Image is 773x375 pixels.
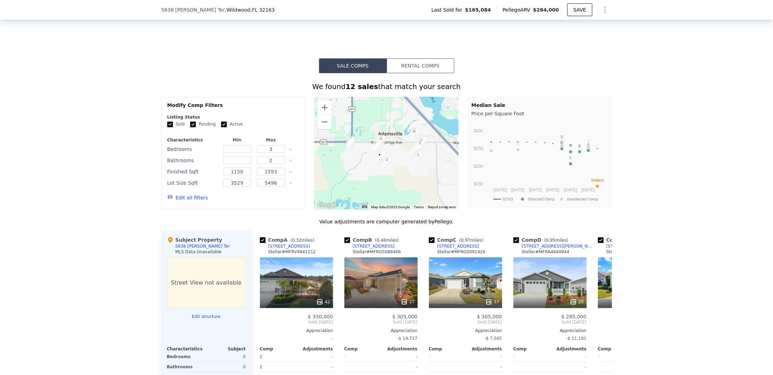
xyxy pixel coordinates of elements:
[428,205,456,209] a: Report a map error
[260,328,333,333] div: Appreciation
[567,197,598,202] text: Unselected Comp
[378,152,385,164] div: 5867 Marsh Ct
[561,141,563,145] text: F
[503,6,533,13] span: Pellego ARV
[372,205,410,209] span: Map data ©2025 Google
[221,121,243,127] label: Active
[167,155,219,165] div: Bathrooms
[344,352,380,362] div: 0
[260,236,317,243] div: Comp A
[167,167,219,177] div: Finished Sqft
[161,218,612,225] div: Value adjustments are computer generated by Pellego .
[569,155,572,160] text: E
[551,352,587,362] div: -
[167,121,185,127] label: Sold
[490,142,492,147] text: L
[461,238,470,243] span: 0.97
[588,140,589,144] text: I
[376,135,384,147] div: 5578 Bougainvillea Ave
[292,238,302,243] span: 0.32
[503,197,513,202] text: 32163
[260,319,333,325] span: Sold [DATE]
[429,236,486,243] div: Comp C
[560,135,563,140] text: G
[560,138,563,142] text: H
[268,243,310,249] div: [STREET_ADDRESS]
[167,114,300,120] div: Listing Status
[260,243,310,249] a: [STREET_ADDRESS]
[456,238,486,243] span: ( miles)
[410,145,417,157] div: 2464 Nellie Rd
[175,249,222,255] div: MLS Data Unavailable
[167,258,246,308] div: Street View not available
[167,178,219,188] div: Lot Size Sqft
[167,102,300,114] div: Modify Comp Filters
[297,346,333,352] div: Adjustments
[529,187,542,192] text: [DATE]
[474,182,483,187] text: $150
[316,201,339,210] a: Open this area in Google Maps (opens a new window)
[167,362,205,372] div: Bathrooms
[161,82,612,91] div: We found that match your search
[344,243,395,249] a: [STREET_ADDRESS]
[167,352,205,362] div: Bedrooms
[167,122,173,127] input: Sold
[167,137,219,143] div: Characteristics
[513,319,587,325] span: Sold [DATE]
[429,243,479,249] a: [STREET_ADDRESS]
[222,137,253,143] div: Min
[598,3,612,17] button: Show Options
[561,314,586,319] span: $ 285,000
[382,362,418,372] div: -
[376,238,386,243] span: 0.46
[347,138,354,150] div: 3575 Cochran St
[598,352,633,362] div: 0
[260,354,263,359] span: 2
[606,243,680,249] div: [STREET_ADDRESS][PERSON_NAME]
[474,128,483,133] text: $300
[542,238,571,243] span: ( miles)
[598,346,635,352] div: Comp
[344,346,381,352] div: Comp
[550,346,587,352] div: Adjustments
[316,201,339,210] img: Google
[522,249,570,255] div: Stellar # MFRA4640944
[190,121,216,127] label: Pending
[472,119,607,206] svg: A chart.
[401,298,414,305] div: 27
[353,249,401,255] div: Stellar # MFRG5088406
[570,298,584,305] div: 20
[513,328,587,333] div: Appreciation
[376,151,384,163] div: 5838 Wade Ter
[289,159,292,162] button: Clear
[417,139,424,151] div: 2332 Sheehan St
[387,58,454,73] button: Rental Comps
[513,236,571,243] div: Comp D
[289,171,292,173] button: Clear
[392,314,417,319] span: $ 305,000
[517,141,519,146] text: K
[353,243,395,249] div: [STREET_ADDRESS]
[190,122,196,127] input: Pending
[511,187,524,192] text: [DATE]
[546,187,559,192] text: [DATE]
[418,137,426,149] div: 2341 Snodgrass Ln
[255,137,286,143] div: Max
[289,182,292,185] button: Clear
[429,352,464,362] div: 0
[319,58,387,73] button: Sale Comps
[567,4,592,16] button: SAVE
[587,139,590,143] text: J
[533,7,559,13] span: $284,000
[344,236,402,243] div: Comp B
[362,205,367,208] button: Keyboard shortcuts
[569,144,572,148] text: D
[268,249,316,255] div: Stellar # MFRV4941212
[250,7,275,13] span: , FL 32163
[167,314,246,319] button: Edit structure
[318,101,332,115] button: Zoom in
[260,362,295,372] div: 2
[377,135,385,147] div: 5569 Bougainvillea Ave
[467,362,502,372] div: -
